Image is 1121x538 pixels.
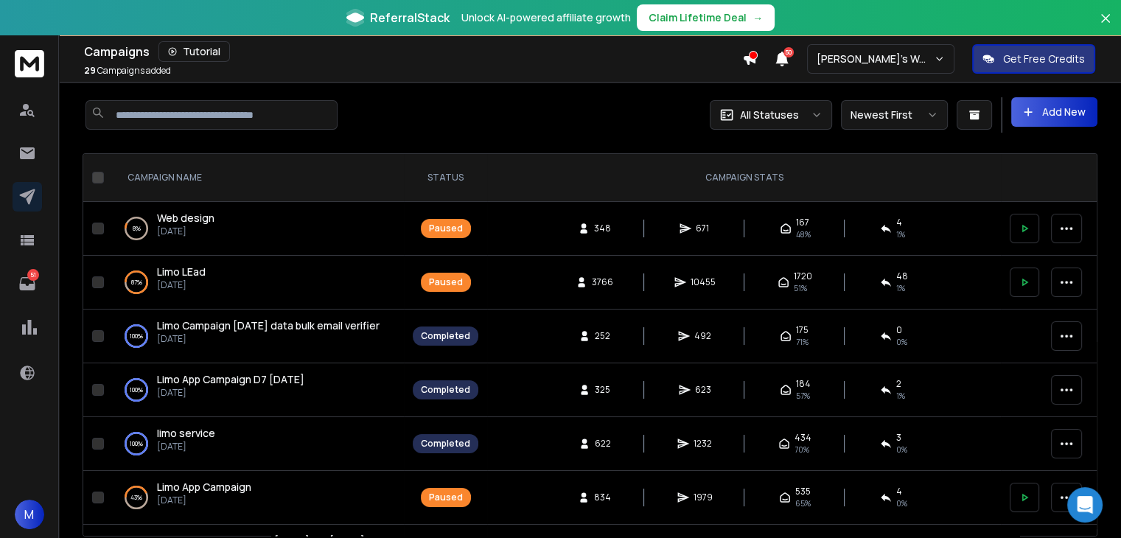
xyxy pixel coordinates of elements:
td: 100%Limo App Campaign D7 [DATE][DATE] [110,363,404,417]
span: 623 [695,384,711,396]
th: STATUS [404,154,487,202]
span: 252 [595,330,610,342]
span: 48 [896,270,908,282]
button: M [15,500,44,529]
span: 2 [896,378,901,390]
span: 0 [896,324,902,336]
span: 492 [694,330,711,342]
th: CAMPAIGN NAME [110,154,404,202]
td: 43%Limo App Campaign[DATE] [110,471,404,525]
span: Limo App Campaign [157,480,251,494]
span: 4 [896,486,902,497]
div: Paused [429,223,463,234]
p: [DATE] [157,441,215,453]
td: 100%Limo Campaign [DATE] data bulk email verifier[DATE] [110,310,404,363]
span: 834 [594,492,611,503]
span: 1 % [896,228,905,240]
div: Paused [429,492,463,503]
span: 1232 [694,438,712,450]
span: 175 [796,324,809,336]
span: 0 % [896,444,907,455]
p: 87 % [131,275,142,290]
td: 87%Limo LEad[DATE] [110,256,404,310]
a: limo service [157,426,215,441]
button: Add New [1011,97,1097,127]
a: Limo App Campaign D7 [DATE] [157,372,304,387]
th: CAMPAIGN STATS [487,154,1001,202]
span: 1 % [896,282,905,294]
span: 535 [795,486,811,497]
button: Tutorial [158,41,230,62]
span: 51 % [794,282,807,294]
a: Limo App Campaign [157,480,251,495]
p: [DATE] [157,333,380,345]
a: Limo LEad [157,265,206,279]
span: 29 [84,64,96,77]
span: 1720 [794,270,812,282]
button: Get Free Credits [972,44,1095,74]
span: 50 [783,47,794,57]
p: [PERSON_NAME]'s Workspace [817,52,934,66]
div: Completed [421,384,470,396]
span: 167 [796,217,809,228]
a: Limo Campaign [DATE] data bulk email verifier [157,318,380,333]
span: 3766 [592,276,613,288]
span: 0 % [896,497,907,509]
span: 71 % [796,336,809,348]
button: Claim Lifetime Deal→ [637,4,775,31]
p: 100 % [130,329,143,343]
a: 51 [13,269,42,298]
span: 70 % [795,444,809,455]
span: → [752,10,763,25]
p: 100 % [130,382,143,397]
span: 325 [595,384,610,396]
div: Paused [429,276,463,288]
span: 671 [696,223,710,234]
button: Newest First [841,100,948,130]
span: Web design [157,211,214,225]
span: limo service [157,426,215,440]
a: Web design [157,211,214,226]
p: [DATE] [157,279,206,291]
td: 8%Web design[DATE] [110,202,404,256]
div: Open Intercom Messenger [1067,487,1103,523]
span: 1979 [694,492,713,503]
td: 100%limo service[DATE] [110,417,404,471]
p: Campaigns added [84,65,171,77]
div: Completed [421,330,470,342]
button: Close banner [1096,9,1115,44]
p: 51 [27,269,39,281]
p: [DATE] [157,387,304,399]
p: [DATE] [157,226,214,237]
span: 1 % [896,390,905,402]
span: 65 % [795,497,811,509]
div: Campaigns [84,41,742,62]
span: 434 [795,432,811,444]
p: 43 % [130,490,142,505]
span: 0 % [896,336,907,348]
span: Limo Campaign [DATE] data bulk email verifier [157,318,380,332]
p: 100 % [130,436,143,451]
div: Completed [421,438,470,450]
span: 622 [595,438,611,450]
span: 348 [594,223,611,234]
p: [DATE] [157,495,251,506]
span: 4 [896,217,902,228]
p: All Statuses [740,108,799,122]
p: Unlock AI-powered affiliate growth [461,10,631,25]
p: 8 % [133,221,141,236]
span: ReferralStack [370,9,450,27]
span: 10455 [691,276,716,288]
p: Get Free Credits [1003,52,1085,66]
span: 48 % [796,228,811,240]
span: 3 [896,432,901,444]
span: 57 % [796,390,810,402]
span: Limo App Campaign D7 [DATE] [157,372,304,386]
span: 184 [796,378,811,390]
